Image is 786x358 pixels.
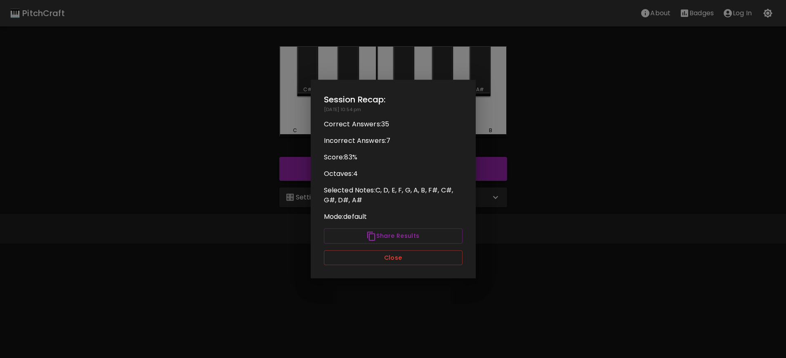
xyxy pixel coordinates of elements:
button: Share Results [324,228,463,244]
p: Mode: default [324,212,463,222]
p: [DATE] 10:54 pm [324,106,463,113]
h2: Session Recap: [324,93,463,106]
p: Score: 83 % [324,152,463,162]
button: Close [324,250,463,266]
p: Selected Notes: C, D, E, F, G, A, B, F#, C#, G#, D#, A# [324,185,463,205]
p: Correct Answers: 35 [324,119,463,129]
p: Incorrect Answers: 7 [324,136,463,146]
p: Octaves: 4 [324,169,463,179]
